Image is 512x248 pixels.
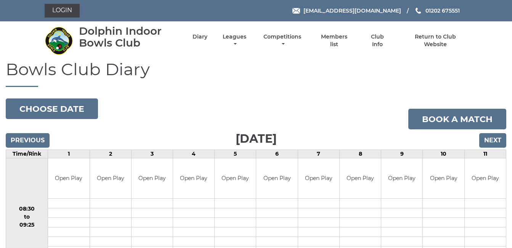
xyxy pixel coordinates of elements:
img: Dolphin Indoor Bowls Club [45,26,73,55]
td: 3 [131,150,173,158]
h1: Bowls Club Diary [6,60,506,87]
span: 01202 675551 [425,7,460,14]
td: Open Play [465,158,506,198]
img: Phone us [416,8,421,14]
input: Next [479,133,506,148]
td: 4 [173,150,215,158]
button: Choose date [6,98,98,119]
td: Open Play [173,158,214,198]
img: Email [292,8,300,14]
td: 11 [464,150,506,158]
td: Open Play [298,158,339,198]
a: Members list [316,33,351,48]
td: Open Play [132,158,173,198]
td: Open Play [340,158,381,198]
td: Open Play [215,158,256,198]
td: Open Play [256,158,297,198]
td: Open Play [90,158,131,198]
td: Open Play [48,158,89,198]
span: [EMAIL_ADDRESS][DOMAIN_NAME] [303,7,401,14]
a: Book a match [408,109,506,129]
td: Open Play [381,158,422,198]
td: 5 [215,150,256,158]
a: Return to Club Website [403,33,467,48]
a: Club Info [365,33,390,48]
td: 7 [298,150,339,158]
a: Leagues [221,33,248,48]
td: 1 [48,150,90,158]
input: Previous [6,133,50,148]
td: 8 [339,150,381,158]
td: 10 [423,150,464,158]
a: Email [EMAIL_ADDRESS][DOMAIN_NAME] [292,6,401,15]
td: Time/Rink [6,150,48,158]
a: Login [45,4,80,18]
td: Open Play [423,158,464,198]
td: 6 [256,150,298,158]
td: 9 [381,150,423,158]
td: 2 [90,150,131,158]
div: Dolphin Indoor Bowls Club [79,25,179,49]
a: Competitions [262,33,303,48]
a: Diary [193,33,207,40]
a: Phone us 01202 675551 [414,6,460,15]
